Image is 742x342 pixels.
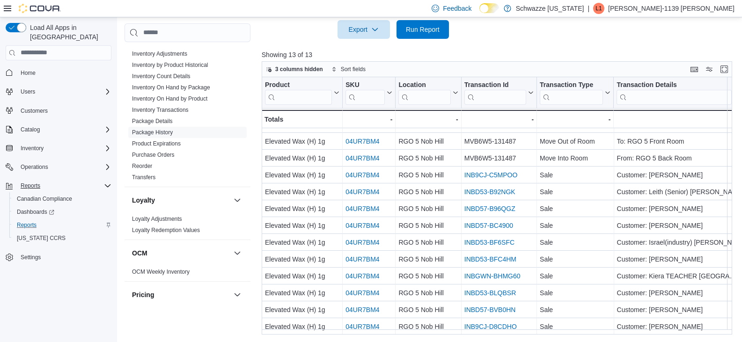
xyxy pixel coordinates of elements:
[132,268,190,276] span: OCM Weekly Inventory
[17,67,111,79] span: Home
[265,119,339,130] div: Elevated Wax (H) 1g
[17,161,111,173] span: Operations
[275,65,323,73] span: 3 columns hidden
[132,290,154,299] h3: Pricing
[443,4,471,13] span: Feedback
[265,80,339,104] button: Product
[398,119,458,130] div: RGO 5 Nob Hill
[132,61,208,69] span: Inventory by Product Historical
[265,237,339,248] div: Elevated Wax (H) 1g
[588,3,589,14] p: |
[2,85,115,98] button: Users
[17,124,44,135] button: Catalog
[345,188,379,196] a: 04UR7BM4
[265,321,339,332] div: Elevated Wax (H) 1g
[13,206,58,218] a: Dashboards
[132,140,181,147] a: Product Expirations
[265,304,339,315] div: Elevated Wax (H) 1g
[13,193,76,204] a: Canadian Compliance
[265,287,339,298] div: Elevated Wax (H) 1g
[464,272,521,280] a: INBGWN-BHMG60
[398,80,458,104] button: Location
[345,171,379,179] a: 04UR7BM4
[21,69,36,77] span: Home
[617,80,731,104] div: Transaction Details
[398,114,458,125] div: -
[617,270,739,282] div: Customer: Kiera TEACHER [GEOGRAPHIC_DATA]
[464,80,526,104] div: Transaction Id URL
[345,272,379,280] a: 04UR7BM4
[132,215,182,223] span: Loyalty Adjustments
[540,80,603,89] div: Transaction Type
[345,323,379,330] a: 04UR7BM4
[132,248,230,258] button: OCM
[593,3,604,14] div: Loretta-1139 Chavez
[132,174,155,181] a: Transfers
[2,123,115,136] button: Catalog
[132,95,207,102] span: Inventory On Hand by Product
[345,222,379,229] a: 04UR7BM4
[17,67,39,79] a: Home
[398,321,458,332] div: RGO 5 Nob Hill
[13,193,111,204] span: Canadian Compliance
[617,287,739,298] div: Customer: [PERSON_NAME]
[17,143,111,154] span: Inventory
[132,227,200,233] a: Loyalty Redemption Values
[17,124,111,135] span: Catalog
[17,161,52,173] button: Operations
[125,213,250,240] div: Loyalty
[132,50,187,58] span: Inventory Adjustments
[21,182,40,189] span: Reports
[540,220,610,231] div: Sale
[17,180,44,191] button: Reports
[617,136,739,147] div: To: RGO 5 Front Room
[345,138,379,145] a: 04UR7BM4
[132,196,155,205] h3: Loyalty
[9,218,115,232] button: Reports
[17,86,111,97] span: Users
[264,114,339,125] div: Totals
[704,64,715,75] button: Display options
[719,64,730,75] button: Enter fullscreen
[464,222,513,229] a: INBD57-BC4900
[19,4,61,13] img: Cova
[464,323,517,330] a: INB9CJ-D8CDHO
[13,219,111,231] span: Reports
[540,237,610,248] div: Sale
[464,205,515,212] a: INBD57-B96QGZ
[132,51,187,57] a: Inventory Adjustments
[132,129,173,136] a: Package History
[265,220,339,231] div: Elevated Wax (H) 1g
[595,3,602,14] span: L1
[398,237,458,248] div: RGO 5 Nob Hill
[398,270,458,282] div: RGO 5 Nob Hill
[398,80,450,89] div: Location
[132,117,173,125] span: Package Details
[132,106,189,114] span: Inventory Transactions
[132,73,191,80] a: Inventory Count Details
[540,119,610,130] div: PO Receive
[21,107,48,115] span: Customers
[617,237,739,248] div: Customer: Israel(industry) [PERSON_NAME]
[21,88,35,95] span: Users
[398,220,458,231] div: RGO 5 Nob Hill
[464,136,534,147] div: MVB6W5-131487
[125,48,250,187] div: Inventory
[464,255,516,263] a: INBD53-BFC4HM
[464,114,534,125] div: -
[132,118,173,124] a: Package Details
[13,206,111,218] span: Dashboards
[2,104,115,117] button: Customers
[398,304,458,315] div: RGO 5 Nob Hill
[540,270,610,282] div: Sale
[398,254,458,265] div: RGO 5 Nob Hill
[540,321,610,332] div: Sale
[17,234,66,242] span: [US_STATE] CCRS
[13,233,111,244] span: Washington CCRS
[345,80,385,104] div: SKU URL
[345,255,379,263] a: 04UR7BM4
[265,80,332,89] div: Product
[265,270,339,282] div: Elevated Wax (H) 1g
